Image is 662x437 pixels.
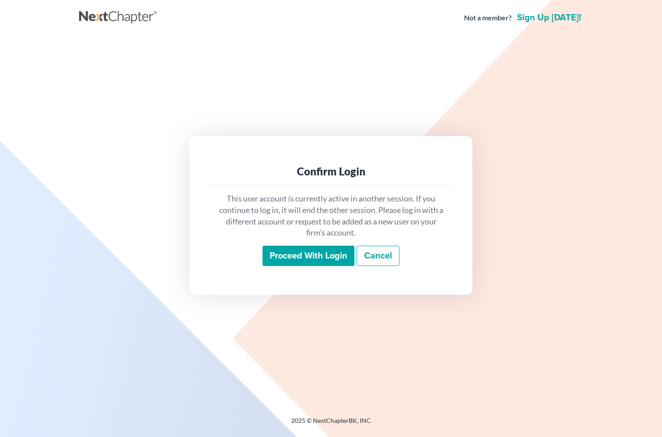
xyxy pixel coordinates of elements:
[515,13,583,22] a: Sign up [DATE]!
[464,13,512,23] strong: Not a member?
[79,416,583,432] div: 2025 © NextChapterBK, INC
[218,193,444,239] p: This user account is currently active in another session. If you continue to log in, it will end ...
[263,246,354,266] input: Proceed with login
[218,164,444,179] div: Confirm Login
[357,246,399,266] a: Cancel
